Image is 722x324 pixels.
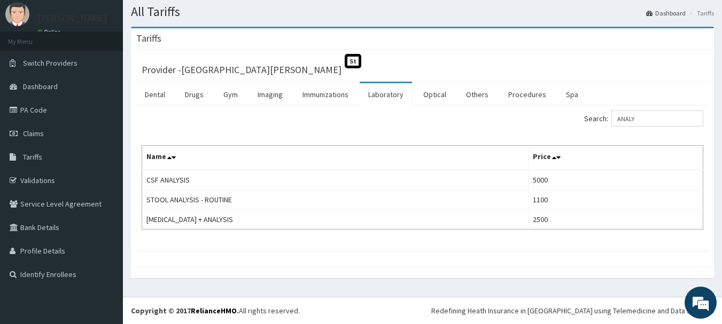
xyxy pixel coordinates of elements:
[142,170,529,190] td: CSF ANALYSIS
[23,152,42,162] span: Tariffs
[142,210,529,230] td: [MEDICAL_DATA] + ANALYSIS
[23,129,44,138] span: Claims
[528,210,703,230] td: 2500
[687,9,714,18] li: Tariffs
[528,170,703,190] td: 5000
[345,54,361,68] span: St
[37,28,63,36] a: Online
[131,306,239,315] strong: Copyright © 2017 .
[611,110,703,127] input: Search:
[175,5,201,31] div: Minimize live chat window
[191,306,237,315] a: RelianceHMO
[500,83,555,106] a: Procedures
[215,83,246,106] a: Gym
[584,110,703,127] label: Search:
[528,146,703,170] th: Price
[415,83,455,106] a: Optical
[62,95,147,203] span: We're online!
[131,5,714,19] h1: All Tariffs
[431,305,714,316] div: Redefining Heath Insurance in [GEOGRAPHIC_DATA] using Telemedicine and Data Science!
[20,53,43,80] img: d_794563401_company_1708531726252_794563401
[142,146,529,170] th: Name
[23,58,77,68] span: Switch Providers
[123,297,722,324] footer: All rights reserved.
[56,60,180,74] div: Chat with us now
[176,83,212,106] a: Drugs
[136,34,161,43] h3: Tariffs
[5,2,29,26] img: User Image
[457,83,497,106] a: Others
[142,190,529,210] td: STOOL ANALYSIS - ROUTINE
[5,213,204,250] textarea: Type your message and hit 'Enter'
[249,83,291,106] a: Imaging
[528,190,703,210] td: 1100
[294,83,357,106] a: Immunizations
[360,83,412,106] a: Laboratory
[646,9,686,18] a: Dashboard
[557,83,587,106] a: Spa
[23,82,58,91] span: Dashboard
[142,65,341,75] h3: Provider - [GEOGRAPHIC_DATA][PERSON_NAME]
[136,83,174,106] a: Dental
[37,13,107,23] p: [PERSON_NAME]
